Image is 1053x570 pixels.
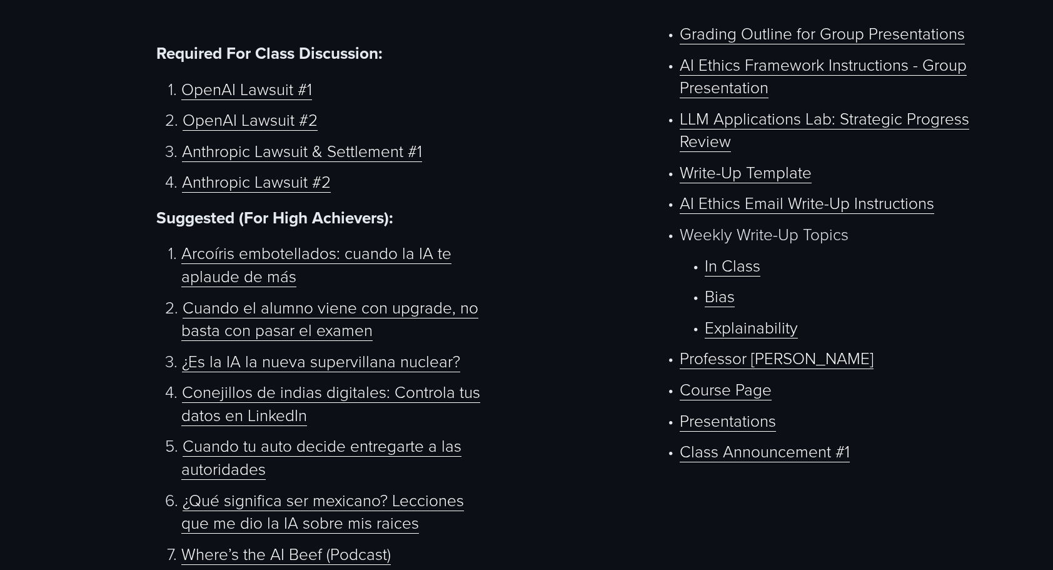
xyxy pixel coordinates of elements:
[156,206,393,230] strong: Suggested (For High Achievers):
[183,108,318,131] a: OpenAI Lawsuit #2
[181,542,391,565] a: Where’s the AI Beef (Podcast)
[705,316,798,338] a: Explainability
[680,378,772,400] a: Course Page
[680,409,776,432] a: Presentations
[181,296,478,342] a: Cuando el alumno viene con upgrade, no basta con pasar el examen
[680,107,969,153] a: LLM Applications Lab: Strategic Progress Review
[680,191,934,214] a: AI Ethics Email Write-Up Instructions
[182,170,331,193] a: Anthropic Lawsuit #2
[680,440,850,462] a: Class Announcement #1
[181,78,312,100] a: OpenAI Lawsuit #1
[181,434,461,480] a: Cuando tu auto decide entregarte a las autoridades
[182,350,460,372] a: ¿Es la IA la nueva supervillana nuclear?
[680,161,812,183] a: Write-Up Template
[705,285,735,307] a: Bias
[181,380,480,426] a: Conejillos de indias digitales: Controla tus datos en LinkedIn
[156,41,383,65] strong: Required For Class Discussion:
[680,223,980,246] p: Weekly Write-Up Topics
[181,489,464,534] a: ¿Qué significa ser mexicano? Lecciones que me dio la IA sobre mis raices
[680,22,965,44] a: Grading Outline for Group Presentations
[680,53,967,99] a: AI Ethics Framework Instructions - Group Presentation
[705,254,760,277] a: In Class
[181,242,451,287] a: Arcoíris embotellados: cuando la IA te aplaude de más
[680,347,874,369] a: Professor [PERSON_NAME]
[182,140,422,162] a: Anthropic Lawsuit & Settlement #1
